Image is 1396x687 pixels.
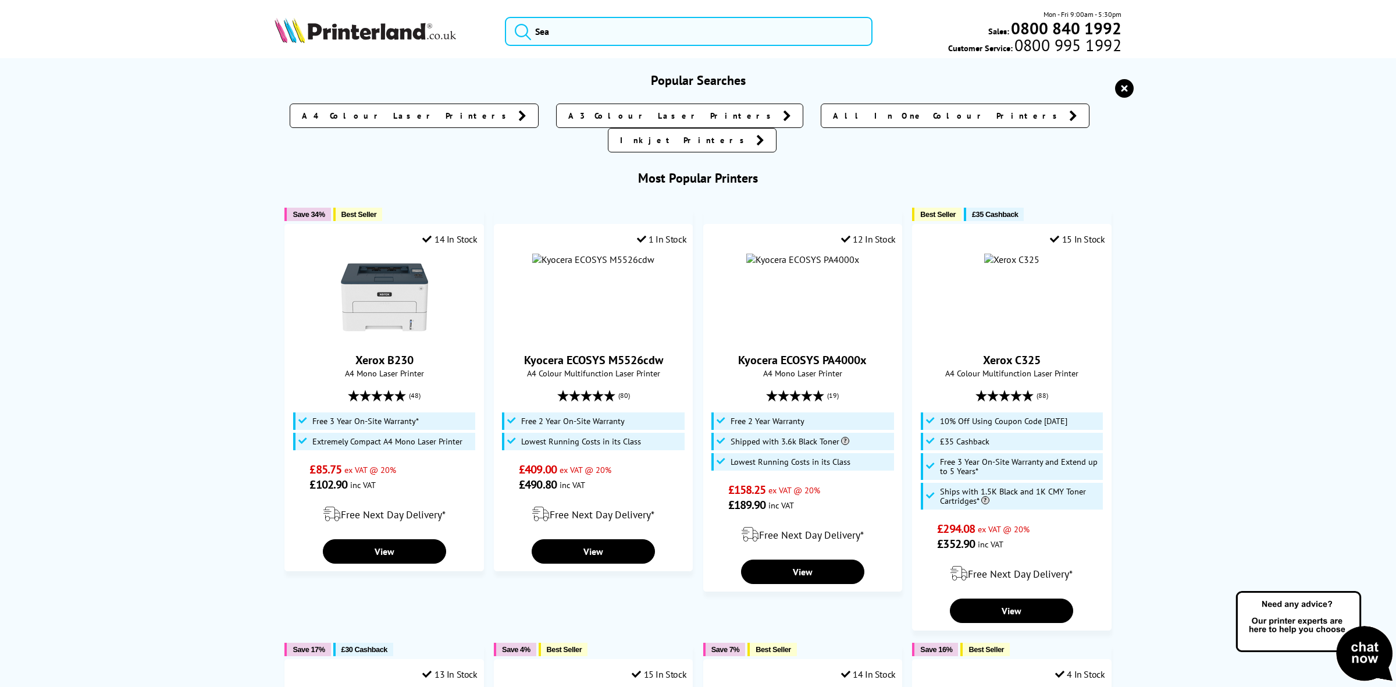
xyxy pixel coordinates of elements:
[556,104,803,128] a: A3 Colour Laser Printers
[309,462,341,477] span: £85.75
[940,457,1101,476] span: Free 3 Year On-Site Warranty and Extend up to 5 Years*
[920,210,956,219] span: Best Seller
[972,210,1018,219] span: £35 Cashback
[350,479,376,490] span: inc VAT
[711,645,739,654] span: Save 7%
[500,368,686,379] span: A4 Colour Multifunction Laser Printer
[1055,668,1105,680] div: 4 In Stock
[560,479,585,490] span: inc VAT
[741,560,864,584] a: View
[275,17,456,43] img: Printerland Logo
[738,353,867,368] a: Kyocera ECOSYS PA4000x
[984,254,1039,265] img: Xerox C325
[827,385,839,407] span: (19)
[1050,233,1105,245] div: 15 In Stock
[560,464,611,475] span: ex VAT @ 20%
[502,645,530,654] span: Save 4%
[290,104,539,128] a: A4 Colour Laser Printers
[505,17,872,46] input: Sea
[940,417,1067,426] span: 10% Off Using Coupon Code [DATE]
[746,254,859,265] img: Kyocera ECOSYS PA4000x
[968,645,1004,654] span: Best Seller
[519,462,557,477] span: £409.00
[637,233,687,245] div: 1 In Stock
[494,643,536,656] button: Save 4%
[937,536,975,551] span: £352.90
[618,385,630,407] span: (80)
[293,645,325,654] span: Save 17%
[341,332,428,343] a: Xerox B230
[275,170,1121,186] h3: Most Popular Printers
[1037,385,1048,407] span: (88)
[747,643,797,656] button: Best Seller
[1009,23,1121,34] a: 0800 840 1992
[756,645,791,654] span: Best Seller
[341,210,377,219] span: Best Seller
[912,643,958,656] button: Save 16%
[333,208,383,221] button: Best Seller
[731,417,804,426] span: Free 2 Year Warranty
[333,643,393,656] button: £30 Cashback
[291,498,477,531] div: modal_delivery
[768,485,820,496] span: ex VAT @ 20%
[275,72,1121,88] h3: Popular Searches
[521,437,641,446] span: Lowest Running Costs in its Class
[950,599,1073,623] a: View
[500,498,686,531] div: modal_delivery
[710,368,896,379] span: A4 Mono Laser Printer
[620,134,750,146] span: Inkjet Printers
[728,497,766,512] span: £189.90
[532,539,655,564] a: View
[710,518,896,551] div: modal_delivery
[302,110,512,122] span: A4 Colour Laser Printers
[940,487,1101,506] span: Ships with 1.5K Black and 1K CMY Toner Cartridges*
[275,17,490,45] a: Printerland Logo
[422,233,477,245] div: 14 In Stock
[948,40,1121,54] span: Customer Service:
[988,26,1009,37] span: Sales:
[539,643,588,656] button: Best Seller
[1013,40,1121,51] span: 0800 995 1992
[632,668,686,680] div: 15 In Stock
[983,353,1041,368] a: Xerox C325
[608,128,777,152] a: Inkjet Printers
[422,668,477,680] div: 13 In Stock
[284,208,330,221] button: Save 34%
[918,368,1105,379] span: A4 Colour Multifunction Laser Printer
[728,482,766,497] span: £158.25
[920,645,952,654] span: Save 16%
[344,464,396,475] span: ex VAT @ 20%
[1233,589,1396,685] img: Open Live Chat window
[833,110,1063,122] span: All In One Colour Printers
[978,524,1030,535] span: ex VAT @ 20%
[918,557,1105,590] div: modal_delivery
[532,254,654,265] img: Kyocera ECOSYS M5526cdw
[312,437,462,446] span: Extremely Compact A4 Mono Laser Printer
[284,643,330,656] button: Save 17%
[960,643,1010,656] button: Best Seller
[293,210,325,219] span: Save 34%
[937,521,975,536] span: £294.08
[964,208,1024,221] button: £35 Cashback
[978,539,1003,550] span: inc VAT
[312,417,419,426] span: Free 3 Year On-Site Warranty*
[409,385,421,407] span: (48)
[703,643,745,656] button: Save 7%
[841,233,896,245] div: 12 In Stock
[547,645,582,654] span: Best Seller
[731,457,850,467] span: Lowest Running Costs in its Class
[731,437,849,446] span: Shipped with 3.6k Black Toner
[912,208,961,221] button: Best Seller
[841,668,896,680] div: 14 In Stock
[940,437,989,446] span: £35 Cashback
[341,254,428,341] img: Xerox B230
[1011,17,1121,39] b: 0800 840 1992
[323,539,446,564] a: View
[355,353,414,368] a: Xerox B230
[821,104,1089,128] a: All In One Colour Printers
[568,110,777,122] span: A3 Colour Laser Printers
[524,353,663,368] a: Kyocera ECOSYS M5526cdw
